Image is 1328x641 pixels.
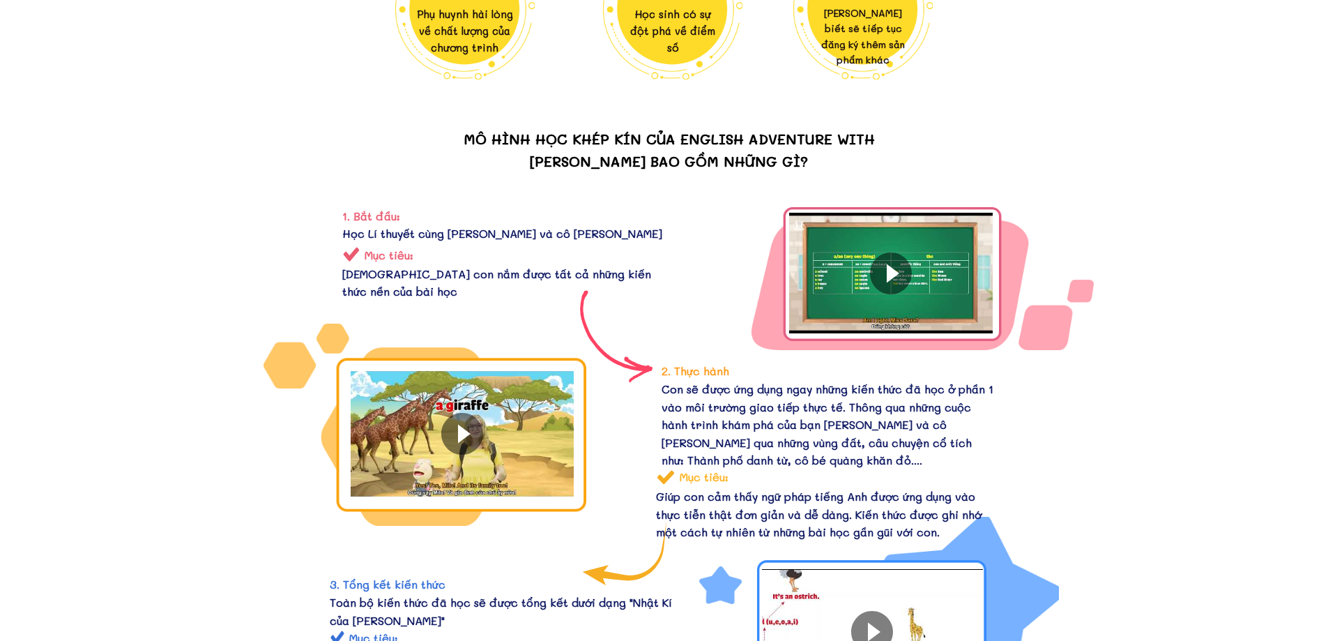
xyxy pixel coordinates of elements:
[342,226,662,241] span: Học Lí thuyết cùng [PERSON_NAME] và cô [PERSON_NAME]
[442,128,896,172] h3: Mô hình học khép kín của English adventure with [PERSON_NAME] bao gồm những gì?
[815,6,911,68] h3: [PERSON_NAME] biết sẽ tiếp tục đăng ký thêm sản phẩm khác
[625,6,721,56] h3: Học sinh có sự đột phá về điểm số
[342,265,669,301] div: [DEMOGRAPHIC_DATA] con nắm được tất cả những kiến thức nền của bài học
[662,363,729,378] span: 2. Thực hành
[342,209,400,223] span: 1. Bắt đầu:
[680,468,776,486] h3: Mục tiêu:
[330,577,445,591] span: 3. Tổng kết kiến thức
[365,246,480,264] h3: Mục tiêu:
[330,595,672,628] span: Toàn bộ kiến thức đã học sẽ được tổng kết dưới dạng "Nhật Kí của [PERSON_NAME]"
[662,382,993,467] span: Con sẽ được ứng dụng ngay những kiến thức đã học ở phần 1 vào môi trường giao tiếp thực tế. Thông...
[417,6,513,56] h3: Phụ huynh hài lòng về chất lượng của chương trình
[656,488,989,541] div: Giúp con cảm thấy ngữ pháp tiếng Anh được ứng dụng vào thực tiễn thật đơn giản và dễ dàng. Kiến t...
